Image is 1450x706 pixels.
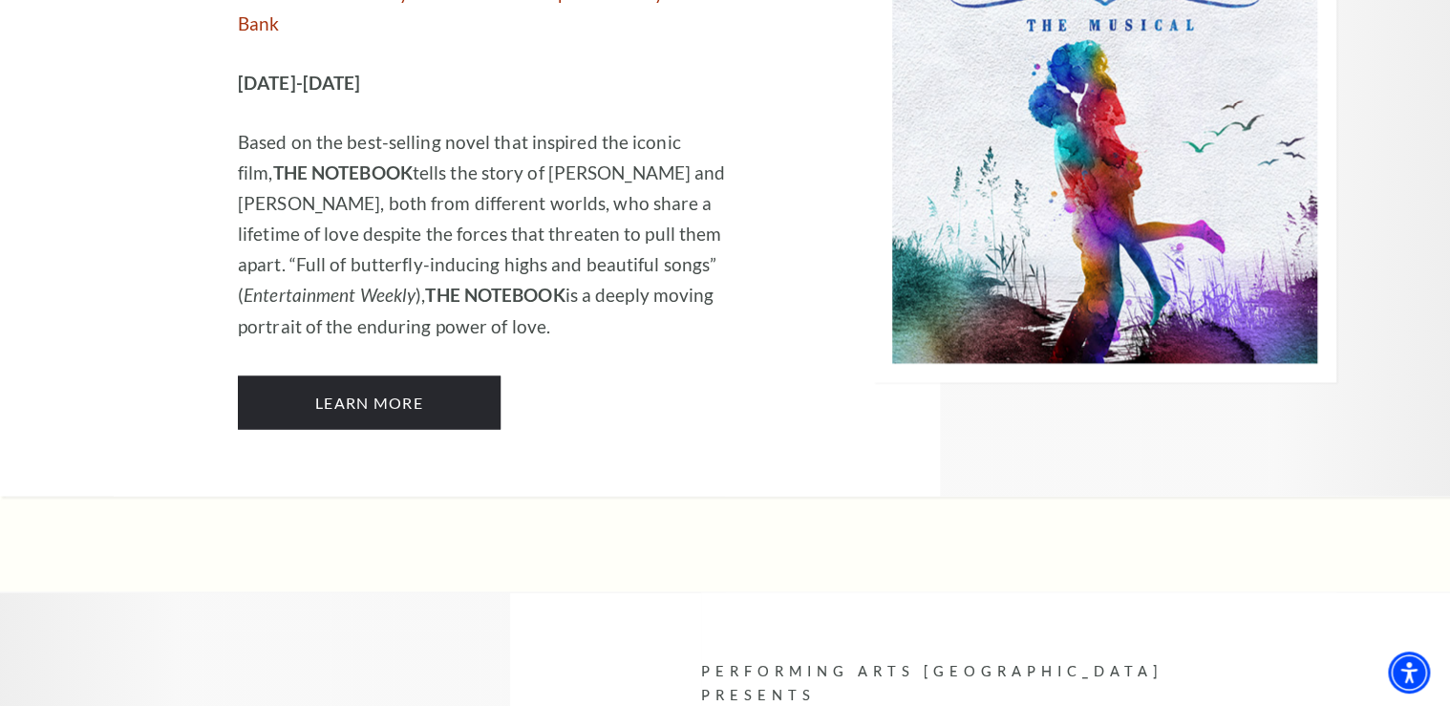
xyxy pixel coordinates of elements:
[273,161,413,183] strong: THE NOTEBOOK
[1388,652,1430,694] div: Accessibility Menu
[425,284,565,306] strong: THE NOTEBOOK
[244,284,416,306] em: Entertainment Weekly
[238,375,501,429] a: Learn More The Notebook
[238,72,360,94] strong: [DATE]-[DATE]
[238,127,749,341] p: Based on the best-selling novel that inspired the iconic film, tells the story of [PERSON_NAME] a...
